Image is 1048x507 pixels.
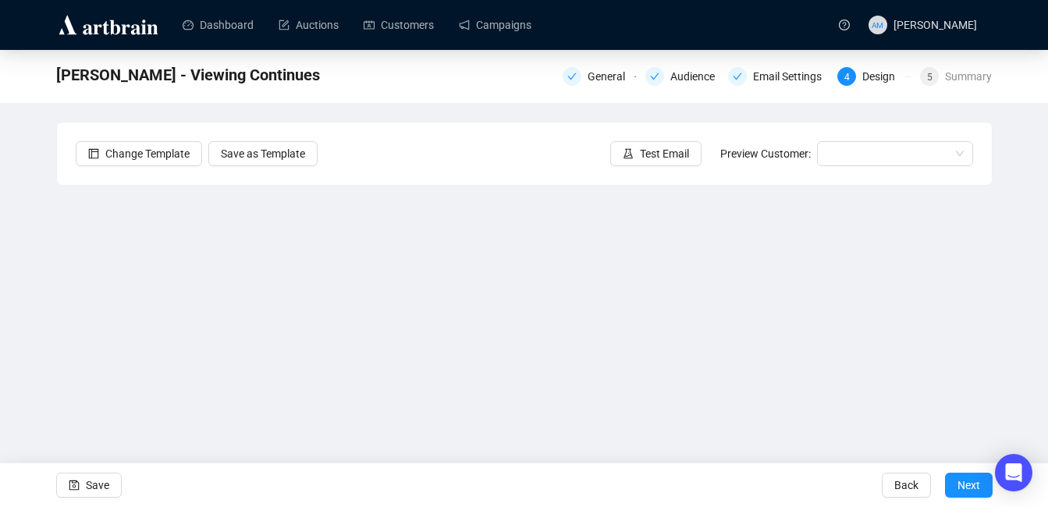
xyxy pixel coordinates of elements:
span: [PERSON_NAME] [893,19,977,31]
button: Test Email [610,141,702,166]
span: Preview Customer: [720,147,811,160]
button: Back [882,473,931,498]
button: Save [56,473,122,498]
div: Email Settings [753,67,831,86]
span: Test Email [640,145,689,162]
button: Save as Template [208,141,318,166]
a: Campaigns [459,5,531,45]
div: 5Summary [920,67,992,86]
span: AM [872,18,883,30]
div: Email Settings [728,67,828,86]
div: Open Intercom Messenger [995,454,1032,491]
a: Customers [364,5,434,45]
span: save [69,480,80,491]
div: General [563,67,636,86]
a: Dashboard [183,5,254,45]
span: Change Template [105,145,190,162]
span: Next [957,463,980,507]
button: Next [945,473,993,498]
div: Audience [645,67,719,86]
div: General [588,67,634,86]
img: logo [56,12,161,37]
span: Save [86,463,109,507]
div: Design [862,67,904,86]
div: Audience [670,67,724,86]
span: Townley - Viewing Continues [56,62,320,87]
span: Save as Template [221,145,305,162]
span: check [650,72,659,81]
div: 4Design [837,67,911,86]
div: Summary [945,67,992,86]
span: layout [88,148,99,159]
span: question-circle [839,19,850,30]
span: 5 [927,72,933,83]
a: Auctions [279,5,339,45]
span: check [567,72,577,81]
span: check [733,72,742,81]
span: experiment [623,148,634,159]
span: 4 [844,72,850,83]
span: Back [894,463,918,507]
button: Change Template [76,141,202,166]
